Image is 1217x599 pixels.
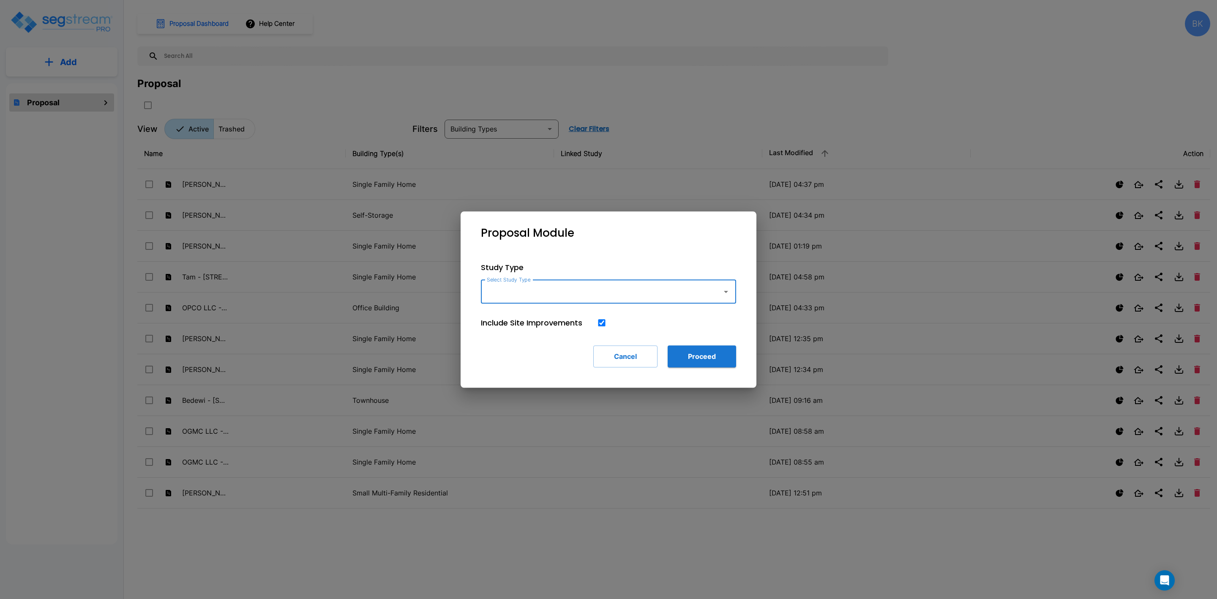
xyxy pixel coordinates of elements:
[668,345,736,367] button: Proceed
[1154,570,1175,591] div: Open Intercom Messenger
[481,225,574,241] p: Proposal Module
[487,276,531,283] label: Select Study Type
[481,262,736,273] p: Study Type
[593,345,658,367] button: Cancel
[481,317,582,328] p: Include Site Improvements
